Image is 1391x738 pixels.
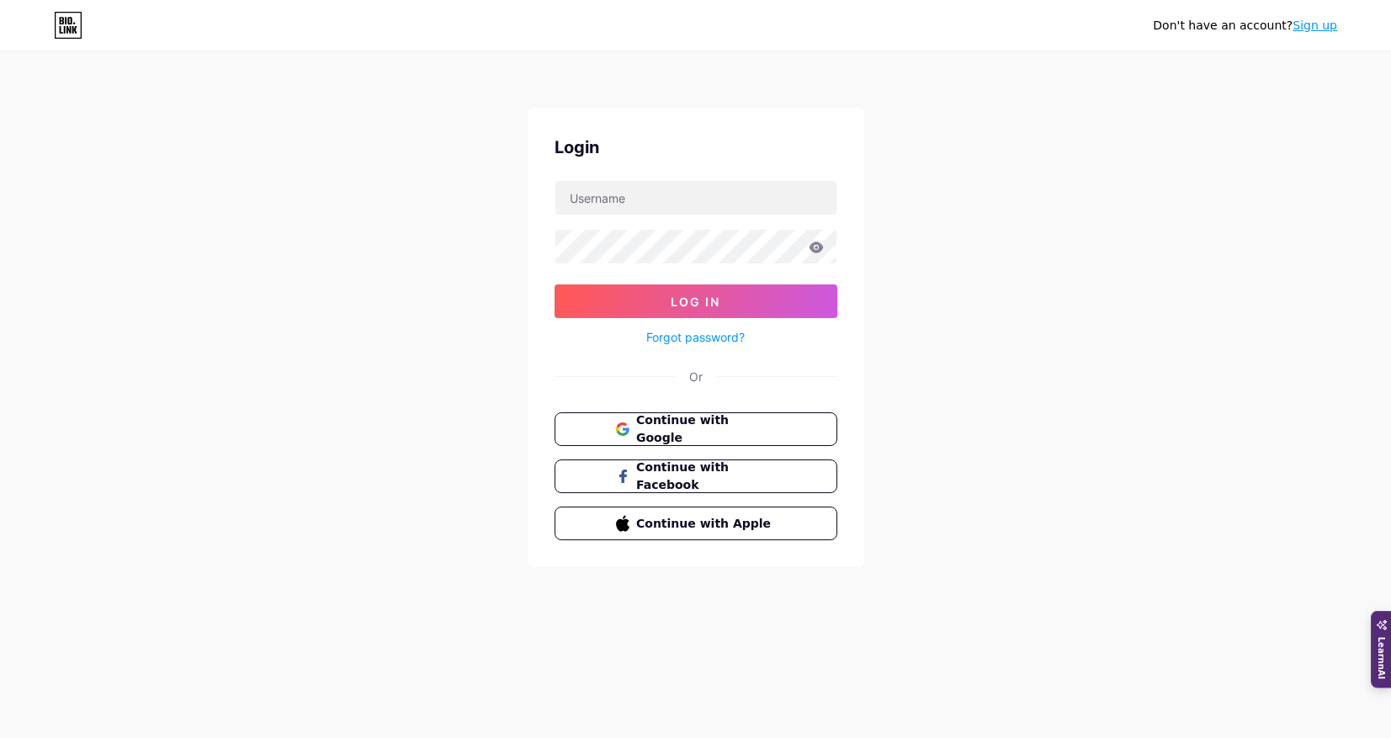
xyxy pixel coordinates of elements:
[636,411,775,447] span: Continue with Google
[646,328,745,346] a: Forgot password?
[555,135,837,160] div: Login
[689,368,703,385] div: Or
[555,284,837,318] button: Log In
[1375,636,1388,679] span: LearnnAI
[555,459,837,493] button: Continue with Facebook
[1371,610,1391,688] div: Apri il pannello di LearnnAI
[555,181,836,215] input: Username
[555,507,837,540] button: Continue with Apple
[555,412,837,446] button: Continue with Google
[636,515,775,533] span: Continue with Apple
[1293,19,1337,32] a: Sign up
[671,295,720,309] span: Log In
[1153,17,1337,35] div: Don't have an account?
[636,459,775,494] span: Continue with Facebook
